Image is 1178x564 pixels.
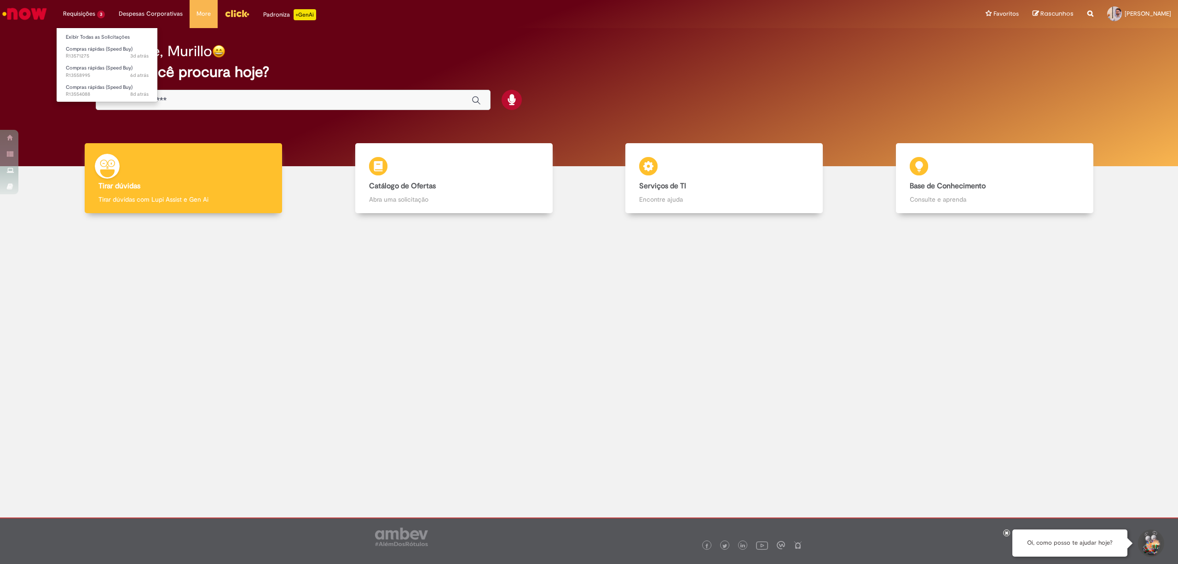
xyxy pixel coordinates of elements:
[56,28,158,102] ul: Requisições
[639,181,686,191] b: Serviços de TI
[369,195,539,204] p: Abra uma solicitação
[66,52,149,60] span: R13571275
[993,9,1019,18] span: Favoritos
[130,91,149,98] time: 22/09/2025 10:11:43
[66,72,149,79] span: R13558995
[225,6,249,20] img: click_logo_yellow_360x200.png
[319,143,589,214] a: Catálogo de Ofertas Abra uma solicitação
[66,46,133,52] span: Compras rápidas (Speed Buy)
[756,539,768,551] img: logo_footer_youtube.png
[130,91,149,98] span: 8d atrás
[375,528,428,546] img: logo_footer_ambev_rotulo_gray.png
[130,72,149,79] span: 6d atrás
[66,64,133,71] span: Compras rápidas (Speed Buy)
[704,544,709,548] img: logo_footer_facebook.png
[1033,10,1074,18] a: Rascunhos
[119,9,183,18] span: Despesas Corporativas
[96,64,1082,80] h2: O que você procura hoje?
[910,195,1080,204] p: Consulte e aprenda
[130,52,149,59] span: 3d atrás
[1137,529,1164,557] button: Iniciar Conversa de Suporte
[66,91,149,98] span: R13554088
[1012,529,1127,557] div: Oi, como posso te ajudar hoje?
[639,195,809,204] p: Encontre ajuda
[1,5,48,23] img: ServiceNow
[98,181,140,191] b: Tirar dúvidas
[196,9,211,18] span: More
[98,195,268,204] p: Tirar dúvidas com Lupi Assist e Gen Ai
[369,181,436,191] b: Catálogo de Ofertas
[57,32,158,42] a: Exibir Todas as Solicitações
[130,52,149,59] time: 26/09/2025 15:40:34
[860,143,1130,214] a: Base de Conhecimento Consulte e aprenda
[130,72,149,79] time: 23/09/2025 13:18:26
[740,543,745,549] img: logo_footer_linkedin.png
[66,84,133,91] span: Compras rápidas (Speed Buy)
[57,82,158,99] a: Aberto R13554088 : Compras rápidas (Speed Buy)
[48,143,319,214] a: Tirar dúvidas Tirar dúvidas com Lupi Assist e Gen Ai
[97,11,105,18] span: 3
[212,45,225,58] img: happy-face.png
[722,544,727,548] img: logo_footer_twitter.png
[777,541,785,549] img: logo_footer_workplace.png
[910,181,986,191] b: Base de Conhecimento
[1125,10,1171,17] span: [PERSON_NAME]
[263,9,316,20] div: Padroniza
[63,9,95,18] span: Requisições
[589,143,860,214] a: Serviços de TI Encontre ajuda
[1040,9,1074,18] span: Rascunhos
[794,541,802,549] img: logo_footer_naosei.png
[57,63,158,80] a: Aberto R13558995 : Compras rápidas (Speed Buy)
[294,9,316,20] p: +GenAi
[57,44,158,61] a: Aberto R13571275 : Compras rápidas (Speed Buy)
